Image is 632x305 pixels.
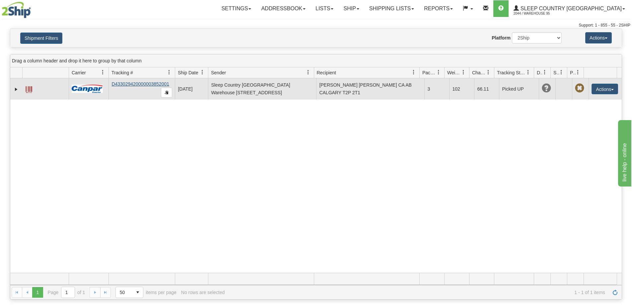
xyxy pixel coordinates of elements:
[553,69,559,76] span: Shipment Issues
[514,10,563,17] span: 2044 / Warehouse 95
[97,67,108,78] a: Carrier filter column settings
[449,78,474,100] td: 102
[364,0,419,17] a: Shipping lists
[115,287,143,298] span: Page sizes drop down
[32,287,43,298] span: Page 1
[197,67,208,78] a: Ship Date filter column settings
[447,69,461,76] span: Weight
[229,290,605,295] span: 1 - 1 of 1 items
[181,290,225,295] div: No rows are selected
[499,78,539,100] td: Picked UP
[556,67,567,78] a: Shipment Issues filter column settings
[542,84,551,93] span: Unknown
[497,69,526,76] span: Tracking Status
[316,78,424,100] td: [PERSON_NAME] [PERSON_NAME] CA AB CALGARY T2P 2T1
[572,67,584,78] a: Pickup Status filter column settings
[509,0,630,17] a: Sleep Country [GEOGRAPHIC_DATA] 2044 / Warehouse 95
[592,84,618,94] button: Actions
[2,23,630,28] div: Support: 1 - 855 - 55 - 2SHIP
[408,67,419,78] a: Recipient filter column settings
[216,0,256,17] a: Settings
[424,78,449,100] td: 3
[164,67,175,78] a: Tracking # filter column settings
[5,4,61,12] div: live help - online
[311,0,338,17] a: Lists
[178,69,198,76] span: Ship Date
[115,287,176,298] span: items per page
[539,67,550,78] a: Delivery Status filter column settings
[208,78,316,100] td: Sleep Country [GEOGRAPHIC_DATA] Warehouse [STREET_ADDRESS]
[10,54,622,67] div: grid grouping header
[537,69,542,76] span: Delivery Status
[48,287,85,298] span: Page of 1
[120,289,128,296] span: 50
[483,67,494,78] a: Charge filter column settings
[474,78,499,100] td: 66.11
[492,35,511,41] label: Platform
[303,67,314,78] a: Sender filter column settings
[13,86,20,93] a: Expand
[419,0,458,17] a: Reports
[256,0,311,17] a: Addressbook
[338,0,364,17] a: Ship
[132,287,143,298] span: select
[111,69,133,76] span: Tracking #
[111,81,169,87] a: D433029420000003852001
[175,78,208,100] td: [DATE]
[610,287,620,298] a: Refresh
[472,69,486,76] span: Charge
[26,83,32,94] a: Label
[61,287,75,298] input: Page 1
[575,84,584,93] span: Pickup Not Assigned
[585,32,612,43] button: Actions
[617,118,631,186] iframe: chat widget
[72,69,86,76] span: Carrier
[317,69,336,76] span: Recipient
[72,85,103,93] img: 14 - Canpar
[161,88,172,98] button: Copy to clipboard
[458,67,469,78] a: Weight filter column settings
[20,33,62,44] button: Shipment Filters
[422,69,436,76] span: Packages
[523,67,534,78] a: Tracking Status filter column settings
[570,69,576,76] span: Pickup Status
[211,69,226,76] span: Sender
[2,2,31,18] img: logo2044.jpg
[433,67,444,78] a: Packages filter column settings
[519,6,622,11] span: Sleep Country [GEOGRAPHIC_DATA]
